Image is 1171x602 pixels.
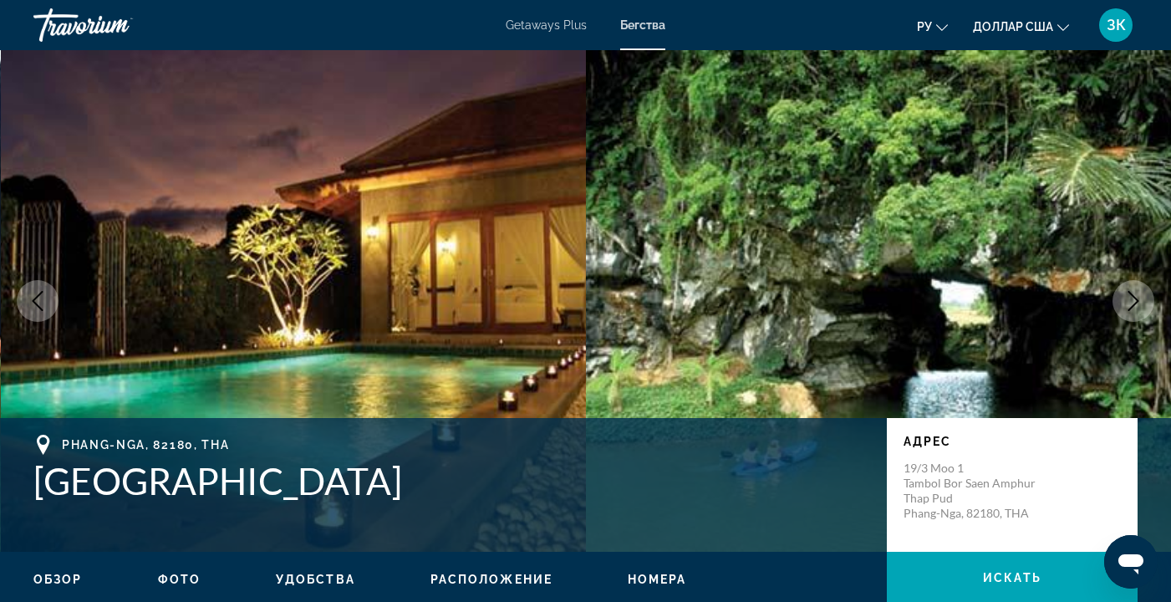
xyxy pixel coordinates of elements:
font: ру [917,20,932,33]
span: Удобства [276,573,355,586]
iframe: Кнопка запуска окна обмена сообщениями [1104,535,1158,589]
button: Расположение [430,572,552,587]
font: доллар США [973,20,1053,33]
button: Номера [628,572,687,587]
h1: [GEOGRAPHIC_DATA] [33,459,870,503]
button: Удобства [276,572,355,587]
button: Обзор [33,572,83,587]
a: Getaways Plus [506,18,587,32]
span: Phang-Nga, 82180, THA [62,438,229,451]
button: Изменить язык [917,14,948,38]
a: Бегства [620,18,665,32]
span: Обзор [33,573,83,586]
button: Next image [1112,280,1154,322]
a: Травориум [33,3,201,47]
button: Previous image [17,280,59,322]
button: Изменить валюту [973,14,1069,38]
font: ЗК [1107,16,1126,33]
p: 19/3 Moo 1 Tambol Bor Saen Amphur Thap Pud Phang-Nga, 82180, THA [904,461,1037,521]
p: Адрес [904,435,1121,448]
span: искать [983,571,1041,584]
span: Фото [158,573,201,586]
span: Расположение [430,573,552,586]
span: Номера [628,573,687,586]
button: Фото [158,572,201,587]
button: Меню пользователя [1094,8,1138,43]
